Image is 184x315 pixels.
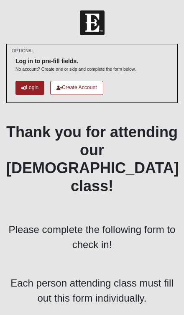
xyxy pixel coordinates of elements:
[50,81,103,95] a: Create Account
[80,10,105,35] img: Church of Eleven22 Logo
[9,224,176,250] span: Please complete the following form to check in!
[15,58,136,65] h6: Log in to pre-fill fields.
[6,123,179,195] b: Thank you for attending our [DEMOGRAPHIC_DATA] class!
[15,81,44,95] a: Login
[12,48,34,54] small: OPTIONAL
[15,66,136,72] p: No account? Create one or skip and complete the form below.
[10,277,174,304] span: Each person attending class must fill out this form individually.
